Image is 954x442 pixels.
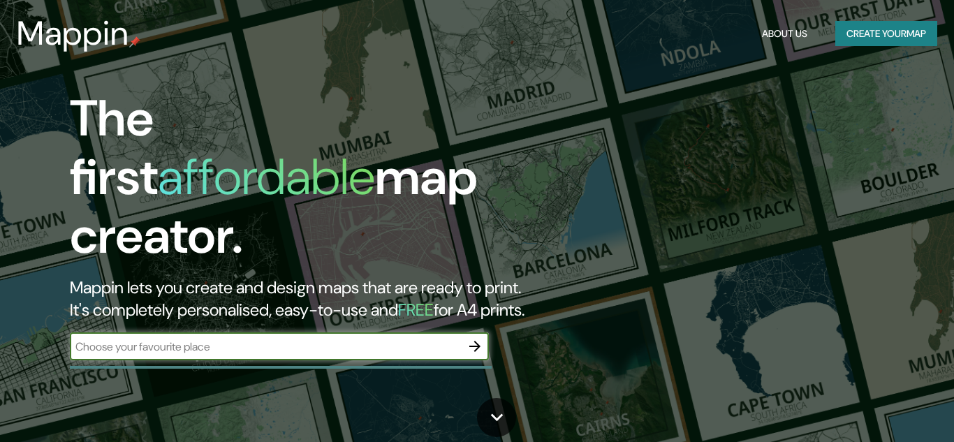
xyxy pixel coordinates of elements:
[158,145,375,209] h1: affordable
[835,21,937,47] button: Create yourmap
[129,36,140,47] img: mappin-pin
[70,277,547,321] h2: Mappin lets you create and design maps that are ready to print. It's completely personalised, eas...
[70,89,547,277] h1: The first map creator.
[756,21,813,47] button: About Us
[398,299,434,321] h5: FREE
[17,14,129,53] h3: Mappin
[70,339,461,355] input: Choose your favourite place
